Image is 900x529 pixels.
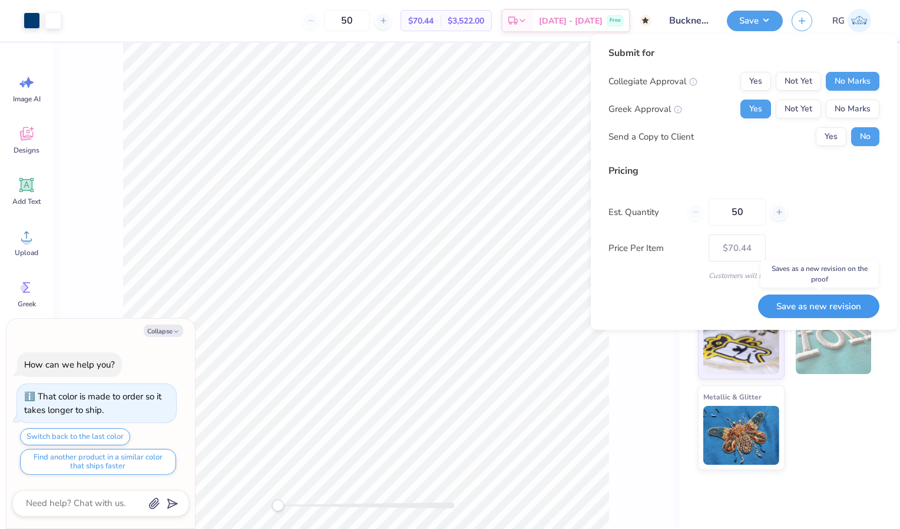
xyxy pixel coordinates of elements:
[324,10,370,31] input: – –
[608,164,879,178] div: Pricing
[13,94,41,104] span: Image AI
[408,15,434,27] span: $70.44
[776,100,821,118] button: Not Yet
[703,406,779,465] img: Metallic & Glitter
[608,103,682,116] div: Greek Approval
[20,428,130,445] button: Switch back to the last color
[608,242,700,255] label: Price Per Item
[610,16,621,25] span: Free
[709,199,766,226] input: – –
[760,260,878,287] div: Saves as a new revision on the proof
[703,391,762,403] span: Metallic & Glitter
[727,11,783,31] button: Save
[20,449,176,475] button: Find another product in a similar color that ships faster
[15,248,38,257] span: Upload
[776,72,821,91] button: Not Yet
[703,315,779,374] img: Standard
[796,315,872,374] img: 3D Puff
[24,391,161,416] div: That color is made to order so it takes longer to ship.
[12,197,41,206] span: Add Text
[608,46,879,60] div: Submit for
[144,325,183,337] button: Collapse
[848,9,871,32] img: Rinah Gallo
[18,299,36,309] span: Greek
[608,206,679,219] label: Est. Quantity
[660,9,718,32] input: Untitled Design
[758,295,879,319] button: Save as new revision
[539,15,603,27] span: [DATE] - [DATE]
[272,500,284,511] div: Accessibility label
[851,127,879,146] button: No
[608,75,697,88] div: Collegiate Approval
[608,130,694,144] div: Send a Copy to Client
[740,100,771,118] button: Yes
[24,359,115,371] div: How can we help you?
[827,9,876,32] a: RG
[826,100,879,118] button: No Marks
[816,127,846,146] button: Yes
[832,14,845,28] span: RG
[608,270,879,281] div: Customers will see this price on HQ.
[14,146,39,155] span: Designs
[740,72,771,91] button: Yes
[448,15,484,27] span: $3,522.00
[826,72,879,91] button: No Marks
